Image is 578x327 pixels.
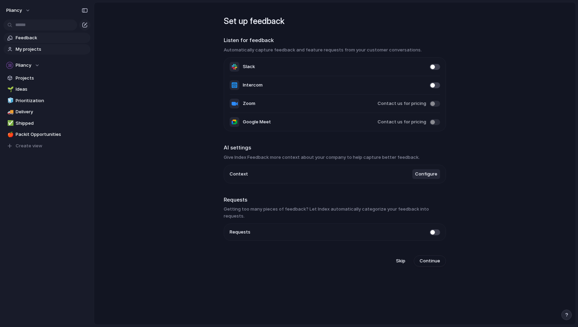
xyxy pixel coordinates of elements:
[224,154,446,161] h3: Give Index Feedback more context about your company to help capture better feedback.
[3,5,34,16] button: Pliancy
[3,141,90,151] button: Create view
[230,171,248,178] span: Context
[3,118,90,129] a: ✅Shipped
[7,97,12,105] div: 🧊
[414,255,446,267] button: Continue
[16,131,88,138] span: Packit Opportunities
[3,129,90,140] a: 🍎Packit Opportunities
[16,86,88,93] span: Ideas
[3,33,90,43] a: Feedback
[16,142,42,149] span: Create view
[16,34,88,41] span: Feedback
[378,100,426,107] span: Contact us for pricing
[243,118,271,125] span: Google Meet
[16,46,88,53] span: My projects
[420,257,440,264] span: Continue
[243,63,255,70] span: Slack
[3,44,90,55] a: My projects
[224,144,446,152] h2: AI settings
[390,255,411,267] button: Skip
[16,75,88,82] span: Projects
[16,62,31,69] span: Pliancy
[412,169,440,179] button: Configure
[6,120,13,127] button: ✅
[224,36,446,44] h2: Listen for feedback
[7,131,12,139] div: 🍎
[224,47,446,54] h3: Automatically capture feedback and feature requests from your customer conversations.
[378,118,426,125] span: Contact us for pricing
[3,84,90,95] a: 🌱Ideas
[3,107,90,117] a: 🚚Delivery
[6,131,13,138] button: 🍎
[3,96,90,106] a: 🧊Prioritization
[6,86,13,93] button: 🌱
[224,196,446,204] h2: Requests
[7,85,12,93] div: 🌱
[224,15,446,27] h1: Set up feedback
[6,108,13,115] button: 🚚
[3,73,90,83] a: Projects
[6,7,22,14] span: Pliancy
[16,97,88,104] span: Prioritization
[396,257,405,264] span: Skip
[3,60,90,71] button: Pliancy
[7,119,12,127] div: ✅
[415,171,437,178] span: Configure
[243,100,255,107] span: Zoom
[7,108,12,116] div: 🚚
[6,97,13,104] button: 🧊
[243,82,263,89] span: Intercom
[224,206,446,219] h3: Getting too many pieces of feedback? Let Index automatically categorize your feedback into requests.
[230,229,250,236] span: Requests
[16,120,88,127] span: Shipped
[16,108,88,115] span: Delivery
